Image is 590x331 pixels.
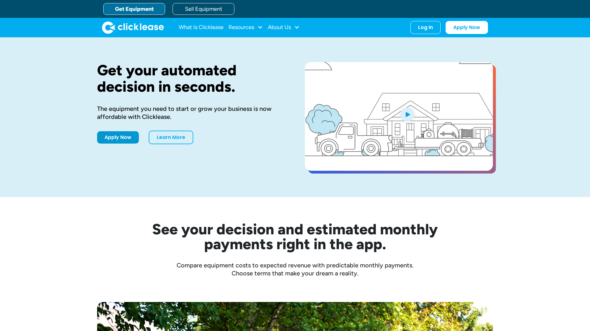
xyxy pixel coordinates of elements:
[418,24,433,31] div: Log In
[102,21,164,34] img: Clicklease logo
[446,21,488,34] a: Apply Now
[268,21,300,34] div: About Us
[97,261,493,277] div: Compare equipment costs to expected revenue with predictable monthly payments. Choose terms that ...
[229,21,263,34] div: Resources
[122,222,468,251] h2: See your decision and estimated monthly payments right in the app.
[399,106,416,123] img: Blue play button logo on a light blue circular background
[149,131,193,144] a: Learn More
[97,105,285,121] div: The equipment you need to start or grow your business is now affordable with Clicklease.
[102,21,164,34] a: home
[97,131,139,144] a: Apply Now
[179,21,224,34] a: What Is Clicklease
[305,62,493,171] a: open lightbox
[103,3,165,15] a: Get Equipment
[97,62,285,95] h1: Get your automated decision in seconds.
[173,3,234,15] a: Sell Equipment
